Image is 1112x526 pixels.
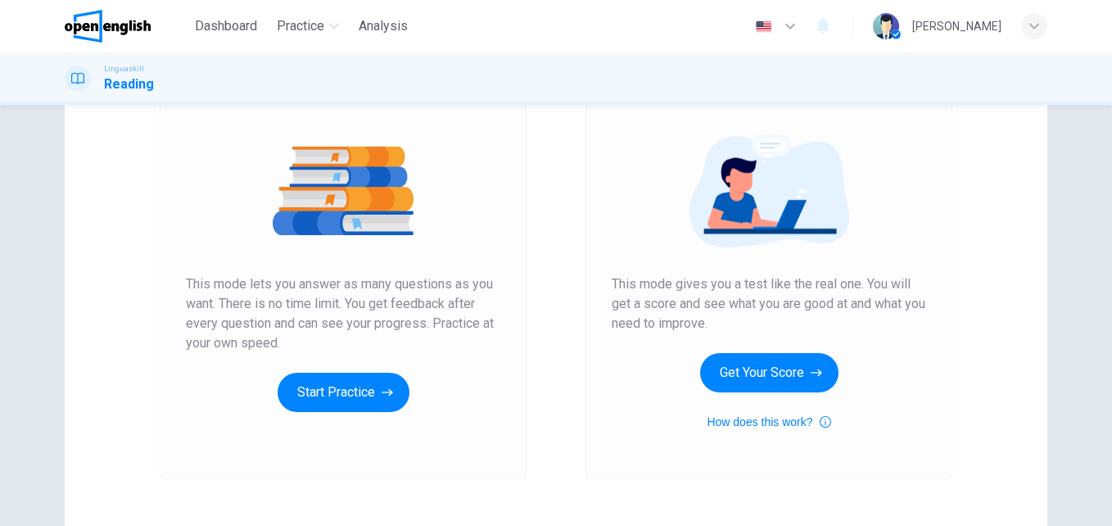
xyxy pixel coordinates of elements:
[270,11,346,41] button: Practice
[195,16,257,36] span: Dashboard
[912,16,1001,36] div: [PERSON_NAME]
[104,63,144,75] span: Linguaskill
[186,274,500,353] span: This mode lets you answer as many questions as you want. There is no time limit. You get feedback...
[612,274,926,333] span: This mode gives you a test like the real one. You will get a score and see what you are good at a...
[277,16,324,36] span: Practice
[700,353,839,392] button: Get Your Score
[104,75,154,94] h1: Reading
[65,10,188,43] a: OpenEnglish logo
[188,11,264,41] button: Dashboard
[352,11,414,41] button: Analysis
[65,10,151,43] img: OpenEnglish logo
[278,373,409,412] button: Start Practice
[873,13,899,39] img: Profile picture
[359,16,408,36] span: Analysis
[753,20,774,33] img: en
[707,412,830,432] button: How does this work?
